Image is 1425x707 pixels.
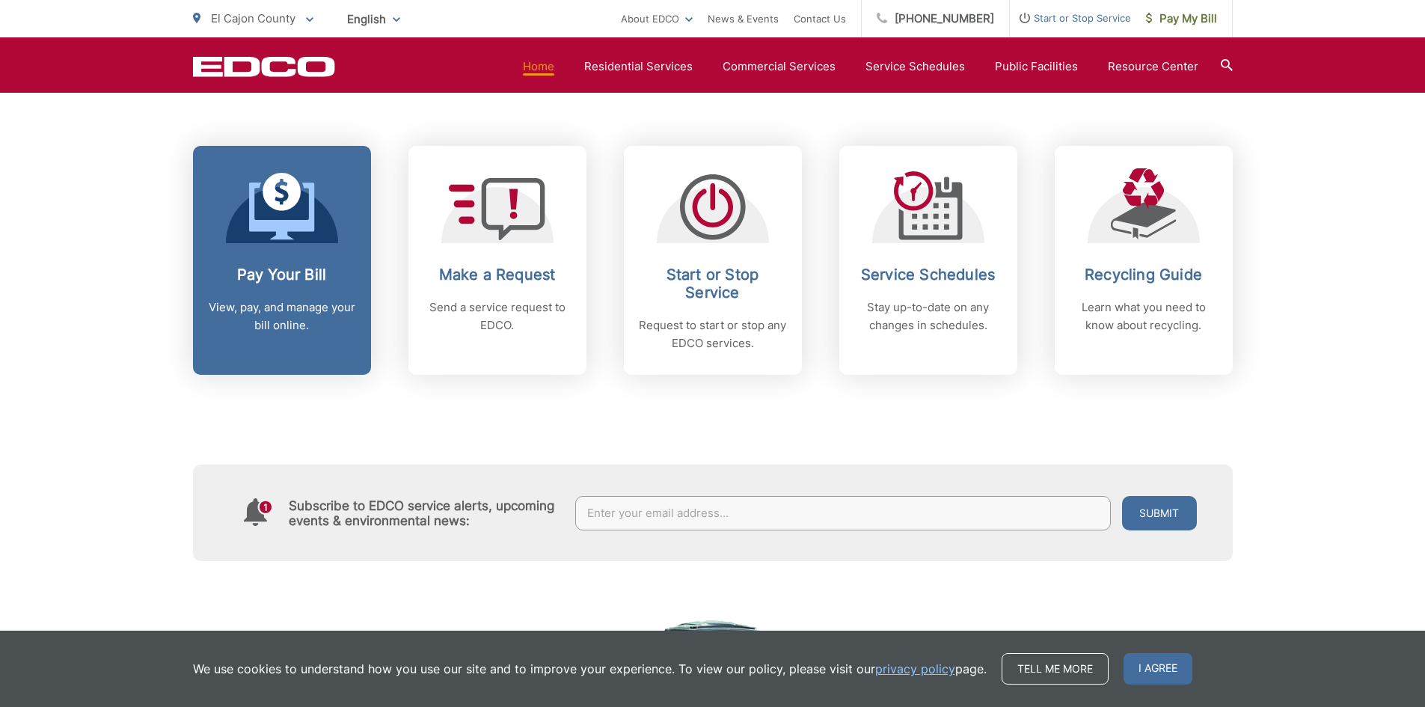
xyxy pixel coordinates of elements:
span: English [336,6,411,32]
a: Service Schedules Stay up-to-date on any changes in schedules. [839,146,1017,375]
span: Pay My Bill [1146,10,1217,28]
a: Recycling Guide Learn what you need to know about recycling. [1055,146,1233,375]
a: Make a Request Send a service request to EDCO. [408,146,586,375]
h2: Recycling Guide [1070,266,1218,284]
a: EDCD logo. Return to the homepage. [193,56,335,77]
a: Tell me more [1002,653,1109,685]
p: Learn what you need to know about recycling. [1070,299,1218,334]
a: privacy policy [875,660,955,678]
a: Public Facilities [995,58,1078,76]
a: Home [523,58,554,76]
p: View, pay, and manage your bill online. [208,299,356,334]
h2: Pay Your Bill [208,266,356,284]
a: News & Events [708,10,779,28]
a: Service Schedules [865,58,965,76]
p: Send a service request to EDCO. [423,299,571,334]
a: Residential Services [584,58,693,76]
p: Stay up-to-date on any changes in schedules. [854,299,1002,334]
a: Contact Us [794,10,846,28]
p: We use cookies to understand how you use our site and to improve your experience. To view our pol... [193,660,987,678]
span: I agree [1124,653,1192,685]
h4: Subscribe to EDCO service alerts, upcoming events & environmental news: [289,498,561,528]
a: Commercial Services [723,58,836,76]
a: Resource Center [1108,58,1198,76]
h2: Service Schedules [854,266,1002,284]
span: El Cajon County [211,11,295,25]
input: Enter your email address... [575,496,1111,530]
a: Pay Your Bill View, pay, and manage your bill online. [193,146,371,375]
p: Request to start or stop any EDCO services. [639,316,787,352]
button: Submit [1122,496,1197,530]
h2: Start or Stop Service [639,266,787,302]
h2: Make a Request [423,266,571,284]
a: About EDCO [621,10,693,28]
